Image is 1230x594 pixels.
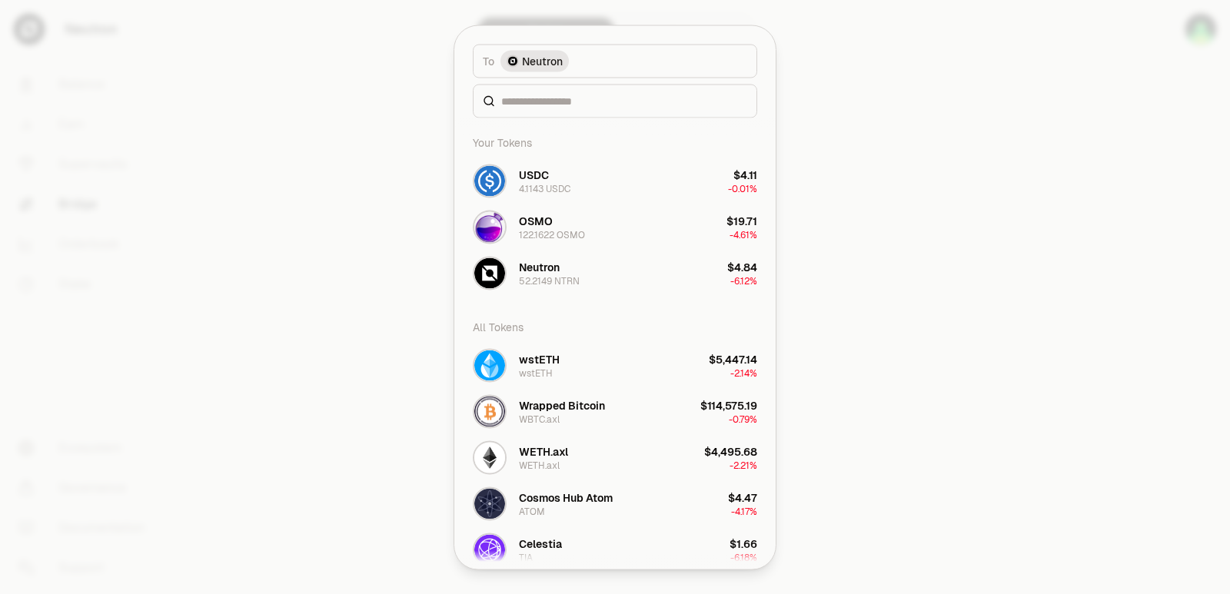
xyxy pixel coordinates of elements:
div: wstETH [519,367,553,379]
span: -0.01% [728,182,757,194]
img: WBTC.axl Logo [474,396,505,426]
img: wstETH Logo [474,350,505,380]
img: OSMO Logo [474,211,505,242]
button: ATOM LogoCosmos Hub AtomATOM$4.47-4.17% [464,480,766,526]
div: $4.11 [733,167,757,182]
div: All Tokens [464,311,766,342]
div: Wrapped Bitcoin [519,397,605,413]
button: USDC LogoUSDC4.1143 USDC$4.11-0.01% [464,158,766,204]
div: $114,575.19 [700,397,757,413]
div: $1.66 [730,536,757,551]
div: ATOM [519,505,545,517]
img: NTRN Logo [474,257,505,288]
img: USDC Logo [474,165,505,196]
span: -2.21% [730,459,757,471]
span: -0.79% [729,413,757,425]
div: $4.84 [727,259,757,274]
span: -4.61% [730,228,757,241]
div: USDC [519,167,549,182]
div: OSMO [519,213,553,228]
span: -4.17% [731,505,757,517]
button: wstETH LogowstETHwstETH$5,447.14-2.14% [464,342,766,388]
div: $19.71 [726,213,757,228]
span: -6.12% [730,274,757,287]
div: 52.2149 NTRN [519,274,580,287]
img: Neutron Logo [508,56,517,65]
img: WETH.axl Logo [474,442,505,473]
div: TIA [519,551,533,563]
div: Your Tokens [464,127,766,158]
div: Neutron [519,259,560,274]
div: wstETH [519,351,560,367]
button: NTRN LogoNeutron52.2149 NTRN$4.84-6.12% [464,250,766,296]
div: $4,495.68 [704,443,757,459]
div: 122.1622 OSMO [519,228,585,241]
div: Cosmos Hub Atom [519,489,613,505]
button: OSMO LogoOSMO122.1622 OSMO$19.71-4.61% [464,204,766,250]
div: 4.1143 USDC [519,182,570,194]
button: WBTC.axl LogoWrapped BitcoinWBTC.axl$114,575.19-0.79% [464,388,766,434]
button: TIA LogoCelestiaTIA$1.66-6.18% [464,526,766,572]
span: Neutron [522,53,563,68]
span: -6.18% [730,551,757,563]
div: WETH.axl [519,443,568,459]
img: ATOM Logo [474,488,505,519]
span: To [483,53,494,68]
div: $5,447.14 [709,351,757,367]
span: -2.14% [730,367,757,379]
div: $4.47 [728,489,757,505]
div: Celestia [519,536,562,551]
img: TIA Logo [474,534,505,565]
button: WETH.axl LogoWETH.axlWETH.axl$4,495.68-2.21% [464,434,766,480]
button: ToNeutron LogoNeutron [473,44,757,78]
div: WBTC.axl [519,413,560,425]
div: WETH.axl [519,459,560,471]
